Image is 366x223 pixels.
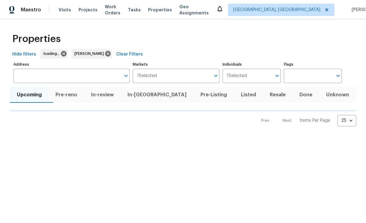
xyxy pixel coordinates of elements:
[212,71,220,80] button: Open
[122,71,130,80] button: Open
[13,63,130,66] label: Address
[12,36,61,42] span: Properties
[10,49,39,60] button: Hide filters
[52,90,80,99] span: Pre-reno
[223,63,280,66] label: Individuals
[255,115,356,126] nav: Pagination Navigation
[296,90,316,99] span: Done
[227,73,247,79] span: 1 Selected
[137,73,157,79] span: 1 Selected
[284,63,342,66] label: Flags
[12,51,36,58] span: Hide filters
[128,8,141,12] span: Tasks
[59,7,71,13] span: Visits
[197,90,230,99] span: Pre-Listing
[337,113,356,129] div: 25
[78,7,97,13] span: Projects
[273,71,281,80] button: Open
[323,90,353,99] span: Unknown
[21,7,41,13] span: Maestro
[334,71,342,80] button: Open
[44,51,62,57] span: loading...
[71,49,112,59] div: [PERSON_NAME]
[40,49,68,59] div: loading...
[105,4,120,16] span: Work Orders
[116,51,143,58] span: Clear Filters
[124,90,190,99] span: In-[GEOGRAPHIC_DATA]
[238,90,259,99] span: Listed
[133,63,220,66] label: Markets
[299,117,330,124] p: Items Per Page
[13,90,45,99] span: Upcoming
[233,7,320,13] span: [GEOGRAPHIC_DATA], [GEOGRAPHIC_DATA]
[114,49,145,60] button: Clear Filters
[74,51,106,57] span: [PERSON_NAME]
[148,7,172,13] span: Properties
[179,4,209,16] span: Geo Assignments
[88,90,117,99] span: In-review
[266,90,289,99] span: Resale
